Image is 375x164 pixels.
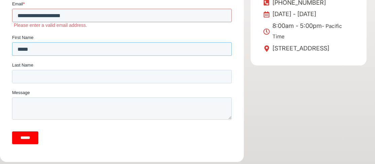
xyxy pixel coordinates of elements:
[271,9,316,19] span: [DATE] - [DATE]
[271,43,329,53] span: [STREET_ADDRESS]
[271,21,355,42] span: 8:00am - 5:00pm
[12,1,232,150] iframe: Form 0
